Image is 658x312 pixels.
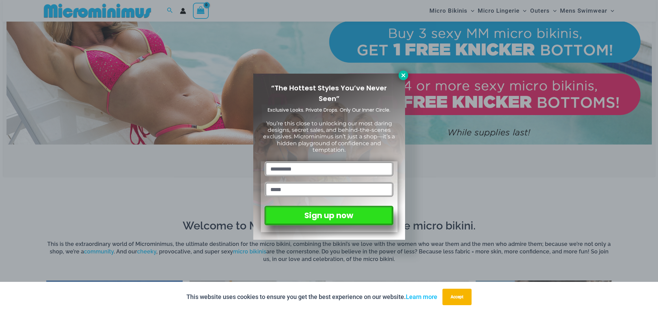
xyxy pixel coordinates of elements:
button: Accept [442,289,472,305]
span: You’re this close to unlocking our most daring designs, secret sales, and behind-the-scenes exclu... [263,120,395,153]
button: Sign up now [265,206,393,225]
button: Close [399,71,408,80]
span: “The Hottest Styles You’ve Never Seen” [271,83,387,103]
span: Exclusive Looks. Private Drops. Only Our Inner Circle. [268,107,390,113]
p: This website uses cookies to ensure you get the best experience on our website. [186,292,437,302]
a: Learn more [406,293,437,300]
